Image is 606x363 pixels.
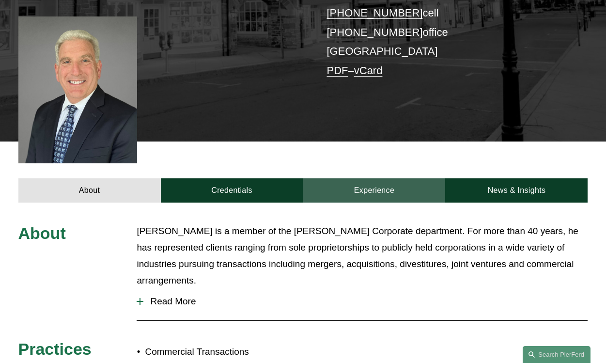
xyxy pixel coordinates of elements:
a: About [18,178,161,203]
a: Experience [303,178,445,203]
span: Practices [18,340,92,358]
a: [PHONE_NUMBER] [327,7,423,19]
span: Read More [143,296,588,307]
a: PDF [327,64,348,77]
a: News & Insights [445,178,588,203]
button: Read More [137,289,588,314]
p: [PERSON_NAME] is a member of the [PERSON_NAME] Corporate department. For more than 40 years, he h... [137,223,588,289]
a: vCard [354,64,383,77]
p: Commercial Transactions [145,344,303,360]
a: Search this site [523,346,590,363]
span: About [18,224,66,242]
a: Credentials [161,178,303,203]
a: [PHONE_NUMBER] [327,26,423,38]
